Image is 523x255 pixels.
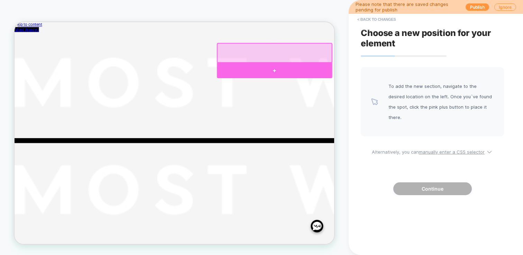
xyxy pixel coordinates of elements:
[393,182,472,195] button: Continue
[354,14,400,25] button: < Back to changes
[361,28,491,48] span: Choose a new position for your element
[466,3,489,11] button: Publish
[361,147,504,155] span: Alternatively, you can
[371,98,378,105] img: pointer
[494,3,516,11] button: Ignore
[388,81,494,122] span: To add the new section, navigate to the desired location on the left. Once you`ve found the spot,...
[419,149,485,155] u: manually enter a CSS selector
